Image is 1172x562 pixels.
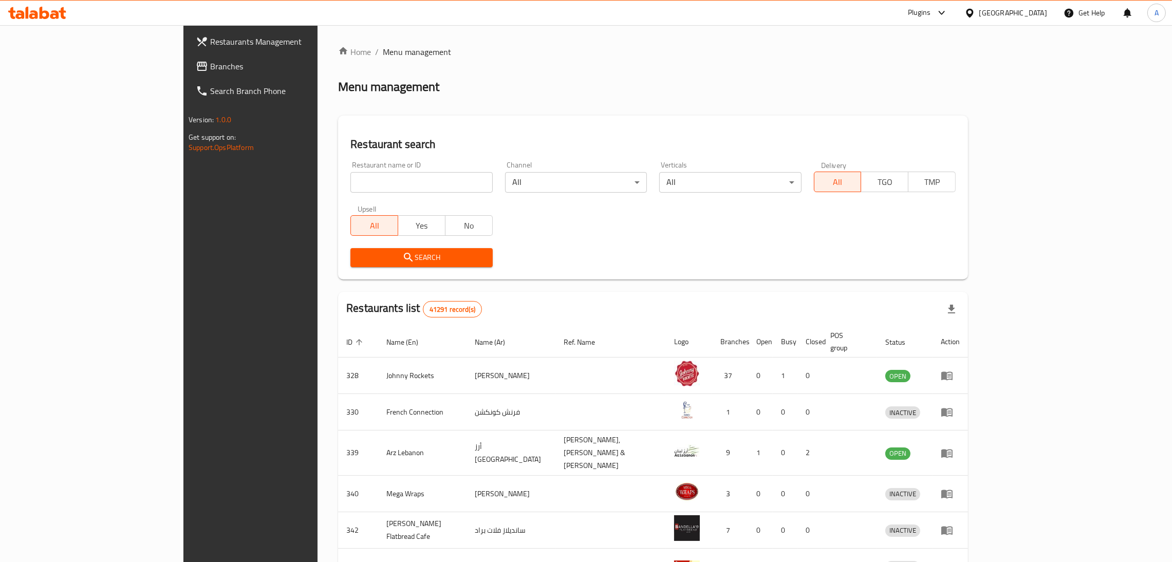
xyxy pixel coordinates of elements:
button: Yes [398,215,445,236]
td: 1 [712,394,748,430]
td: 7 [712,512,748,549]
td: 0 [773,394,797,430]
h2: Restaurant search [350,137,956,152]
a: Search Branch Phone [188,79,379,103]
span: Ref. Name [564,336,609,348]
span: TGO [865,175,904,190]
td: [PERSON_NAME] [467,358,556,394]
td: 0 [748,394,773,430]
td: 0 [748,476,773,512]
td: Johnny Rockets [378,358,467,394]
div: Menu [941,524,960,536]
td: 0 [748,512,773,549]
img: Johnny Rockets [674,361,700,386]
td: [PERSON_NAME] Flatbread Cafe [378,512,467,549]
td: French Connection [378,394,467,430]
span: Search [359,251,484,264]
img: French Connection [674,397,700,423]
span: All [818,175,858,190]
span: INACTIVE [885,407,920,419]
a: Support.OpsPlatform [189,141,254,154]
td: 1 [773,358,797,394]
td: 0 [797,358,822,394]
div: Menu [941,488,960,500]
span: OPEN [885,447,910,459]
h2: Menu management [338,79,439,95]
td: 37 [712,358,748,394]
td: 3 [712,476,748,512]
span: INACTIVE [885,524,920,536]
td: Mega Wraps [378,476,467,512]
td: 0 [748,358,773,394]
button: TMP [908,172,956,192]
span: OPEN [885,370,910,382]
button: All [814,172,862,192]
span: Restaurants Management [210,35,371,48]
button: No [445,215,493,236]
div: Total records count [423,301,482,317]
td: سانديلاز فلات براد [467,512,556,549]
span: 41291 record(s) [423,305,481,314]
span: Version: [189,113,214,126]
img: Arz Lebanon [674,438,700,464]
td: 0 [773,512,797,549]
div: Export file [939,297,964,322]
td: 0 [773,476,797,512]
span: Search Branch Phone [210,85,371,97]
span: Name (En) [386,336,432,348]
td: 0 [797,476,822,512]
span: POS group [830,329,865,354]
th: Closed [797,326,822,358]
label: Upsell [358,205,377,212]
td: 2 [797,430,822,476]
div: OPEN [885,370,910,382]
td: أرز [GEOGRAPHIC_DATA] [467,430,556,476]
div: [GEOGRAPHIC_DATA] [979,7,1047,18]
div: Plugins [908,7,931,19]
td: 9 [712,430,748,476]
td: [PERSON_NAME] [467,476,556,512]
img: Mega Wraps [674,479,700,504]
th: Action [933,326,968,358]
div: All [505,172,647,193]
h2: Restaurants list [346,301,482,317]
div: Menu [941,369,960,382]
th: Open [748,326,773,358]
span: All [355,218,394,233]
nav: breadcrumb [338,46,968,58]
label: Delivery [821,161,847,168]
td: Arz Lebanon [378,430,467,476]
span: TMP [913,175,952,190]
span: Status [885,336,919,348]
a: Branches [188,54,379,79]
button: TGO [861,172,908,192]
span: Yes [402,218,441,233]
td: فرنش كونكشن [467,394,556,430]
td: 0 [797,512,822,549]
div: All [659,172,801,193]
a: Restaurants Management [188,29,379,54]
span: No [450,218,489,233]
span: INACTIVE [885,488,920,500]
span: Menu management [383,46,451,58]
span: Branches [210,60,371,72]
td: [PERSON_NAME],[PERSON_NAME] & [PERSON_NAME] [556,430,666,476]
div: Menu [941,406,960,418]
div: INACTIVE [885,488,920,500]
span: Name (Ar) [475,336,518,348]
td: 1 [748,430,773,476]
button: Search [350,248,492,267]
th: Logo [666,326,712,358]
button: All [350,215,398,236]
th: Branches [712,326,748,358]
td: 0 [797,394,822,430]
input: Search for restaurant name or ID.. [350,172,492,193]
span: 1.0.0 [215,113,231,126]
th: Busy [773,326,797,358]
div: OPEN [885,447,910,460]
td: 0 [773,430,797,476]
span: A [1155,7,1159,18]
span: ID [346,336,366,348]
